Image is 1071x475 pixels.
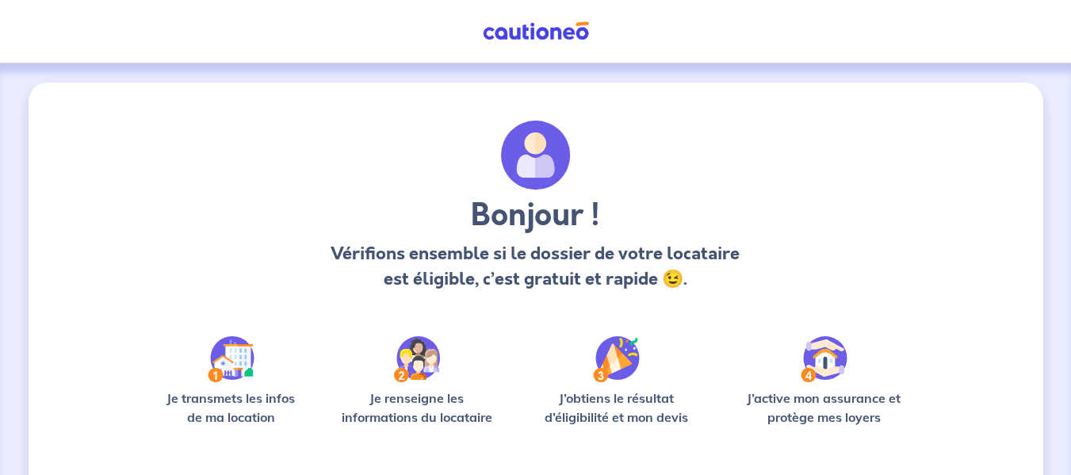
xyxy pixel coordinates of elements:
img: /static/f3e743aab9439237c3e2196e4328bba9/Step-3.svg [593,336,640,382]
h3: Bonjour ! [327,197,744,235]
p: J’obtiens le résultat d’éligibilité et mon devis [527,389,706,427]
img: /static/90a569abe86eec82015bcaae536bd8e6/Step-1.svg [208,336,254,382]
p: Je transmets les infos de ma location [155,389,307,427]
img: archivate [501,121,571,190]
p: Vérifions ensemble si le dossier de votre locataire est éligible, c’est gratuit et rapide 😉. [327,241,744,292]
img: /static/bfff1cf634d835d9112899e6a3df1a5d/Step-4.svg [801,336,847,382]
p: Je renseigne les informations du locataire [332,389,503,427]
img: /static/c0a346edaed446bb123850d2d04ad552/Step-2.svg [394,336,440,382]
p: J’active mon assurance et protège mes loyers [732,389,916,427]
img: Cautioneo [476,21,595,41]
